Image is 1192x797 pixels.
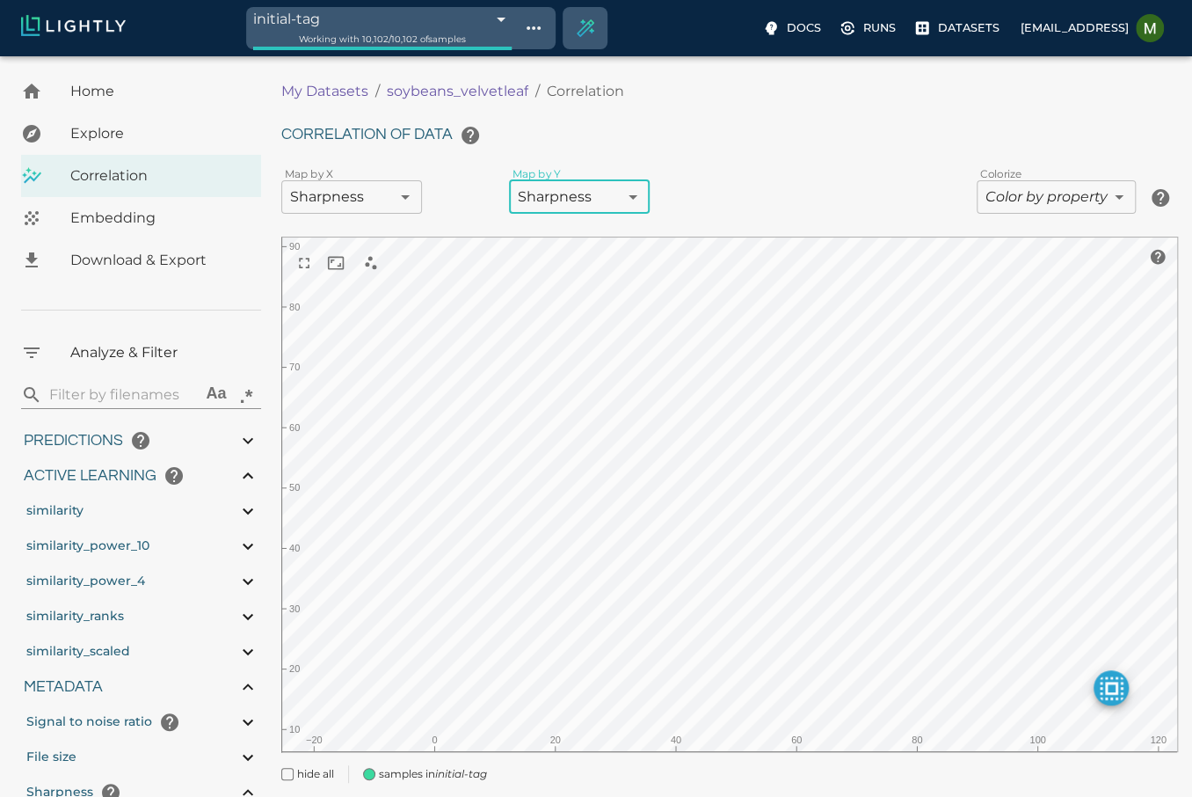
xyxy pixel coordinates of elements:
p: Correlation [547,81,624,102]
button: help [453,118,488,153]
div: similarity_strategy_0: similarity_ranks [24,599,261,634]
span: similarity_strategy_0: similarity_power_10 [26,537,149,553]
div: similarity_strategy_0: similarity [24,494,261,529]
button: make selected active [1094,670,1129,706]
div: similarity_strategy_0: similarity_power_4 [24,564,261,599]
span: Download & Export [70,250,247,271]
p: Datasets [938,19,999,36]
span: samples in [379,765,487,783]
label: Runs [835,14,903,42]
a: Home [21,70,261,113]
a: Explore [21,113,261,155]
a: Correlation [21,155,261,197]
button: help [1143,180,1178,216]
span: Correlation [70,165,247,186]
nav: explore, analyze, sample, metadata, embedding, correlations label, download your dataset [21,70,261,282]
img: Lightly [21,15,126,36]
p: [EMAIL_ADDRESS] [1021,19,1129,36]
img: Malte Ebner [1136,14,1164,42]
div: Aa [206,384,227,406]
i: Color by property [985,188,1108,205]
span: Active Learning [24,468,156,484]
span: Embedding [70,208,247,229]
span: Home [70,81,247,102]
span: File size [26,749,76,764]
span: similarity_strategy_0: similarity [26,502,84,518]
span: Metadata [24,679,103,695]
label: Colorize [980,166,1021,181]
div: Sharpness [509,180,650,214]
label: Datasets [910,14,1007,42]
button: help [123,423,158,458]
label: [EMAIL_ADDRESS]Malte Ebner [1014,9,1171,48]
li: / [535,81,540,102]
button: Show tag tree [519,13,549,43]
span: Analyze & Filter [70,342,247,363]
p: Runs [863,19,896,36]
a: soybeans_velvetleaf [387,81,528,102]
label: Docs [759,14,828,42]
span: similarity_strategy_0: similarity_scaled [26,643,130,659]
label: Map by Y [512,166,561,181]
div: initial-tag [253,7,512,31]
a: Download & Export [21,239,261,282]
input: search [49,381,194,409]
div: Color by property [977,180,1136,214]
span: similarity_strategy_0: similarity_ranks [26,608,124,624]
button: help [152,705,187,740]
li: / [375,81,380,102]
i: initial-tag [435,767,487,780]
div: Signal to noise ratiohelp [24,705,261,740]
button: Aa [201,380,231,410]
div: Create selection [564,7,607,49]
div: select nearest neighbors when clicking [352,244,390,282]
div: File size [24,740,261,775]
button: reset and recenter camera [320,247,352,279]
button: view in fullscreen [288,247,320,279]
div: similarity_strategy_0: similarity_scaled [24,634,261,669]
a: Embedding [21,197,261,239]
span: hide all [297,765,334,783]
span: Predictions [24,433,123,449]
label: Map by X [285,166,334,181]
nav: breadcrumb [281,81,869,102]
span: Signal to noise ratio [26,713,152,729]
button: help [156,458,192,494]
p: Docs [787,19,821,36]
div: similarity_strategy_0: similarity_power_10 [24,529,261,564]
button: help [1145,244,1171,270]
span: Explore [70,123,247,144]
div: Metadata [21,669,261,705]
div: Predictionshelp [21,423,261,458]
span: Working with 10,102 / 10,102 of samples [299,33,466,45]
h6: Correlation of data [281,118,1178,153]
a: My Datasets [281,81,368,102]
div: Active Learninghelp [21,458,261,494]
span: similarity_strategy_0: similarity_power_4 [26,573,145,589]
div: Sharpness [281,180,422,214]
